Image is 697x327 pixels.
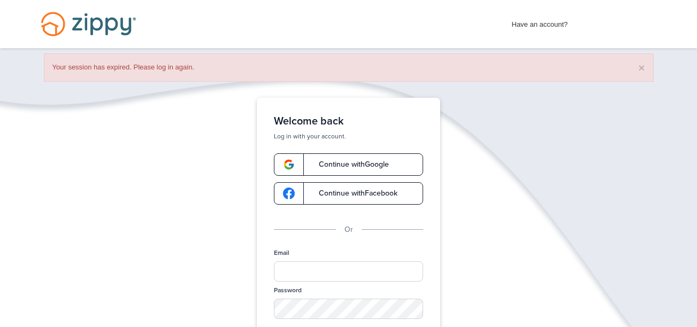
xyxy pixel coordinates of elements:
[283,188,295,199] img: google-logo
[344,224,353,236] p: Or
[274,182,423,205] a: google-logoContinue withFacebook
[308,190,397,197] span: Continue with Facebook
[274,132,423,141] p: Log in with your account.
[274,115,423,128] h1: Welcome back
[274,153,423,176] a: google-logoContinue withGoogle
[638,62,645,73] button: ×
[274,261,423,282] input: Email
[274,286,302,295] label: Password
[44,53,654,82] div: Your session has expired. Please log in again.
[274,248,289,258] label: Email
[512,13,568,30] span: Have an account?
[274,299,423,319] input: Password
[283,159,295,170] img: google-logo
[308,161,389,168] span: Continue with Google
